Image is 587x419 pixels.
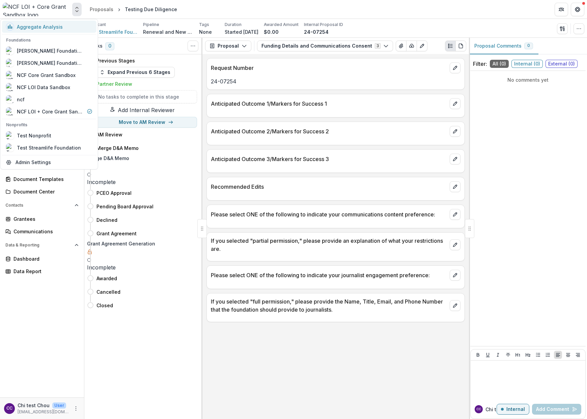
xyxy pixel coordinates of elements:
[534,351,542,359] button: Bullet List
[574,351,582,359] button: Align Right
[3,213,81,225] a: Grantees
[571,3,584,16] button: Get Help
[450,98,460,109] button: edit
[3,226,81,237] a: Communications
[304,28,329,35] p: 24-07254
[474,351,482,359] button: Bold
[511,60,543,68] span: Internal ( 0 )
[105,42,114,50] span: 0
[546,60,578,68] span: External ( 0 )
[450,239,460,250] button: edit
[5,203,72,208] span: Contacts
[450,209,460,220] button: edit
[72,404,80,413] button: More
[96,80,132,87] h4: Partner Review
[450,154,460,164] button: edit
[494,351,502,359] button: Italicize
[188,41,198,51] button: Toggle View Cancelled Tasks
[95,117,197,128] button: Move to AM Review
[96,203,153,210] h4: Pending Board Approval
[13,255,76,262] div: Dashboard
[490,60,509,68] span: All ( 0 )
[3,200,81,211] button: Open Contacts
[532,404,581,415] button: Add Comment
[211,155,447,163] p: Anticipated Outcome 3/Markers for Success 3
[3,3,69,16] img: NCF LOI + Core Grant Sandbox logo
[555,3,568,16] button: Partners
[13,268,76,275] div: Data Report
[257,41,393,51] button: Funding Details and Communications Consent3
[96,57,135,64] h4: Previous Stages
[554,351,562,359] button: Align Left
[450,181,460,192] button: edit
[96,275,117,282] h4: Awarded
[445,41,456,51] button: Plaintext view
[3,174,81,185] a: Document Templates
[3,253,81,264] a: Dashboard
[396,41,407,51] button: View Attached Files
[497,404,529,415] button: Internal
[476,408,481,411] div: Chi test Chou
[87,106,197,114] button: Add Internal Reviewer
[96,288,120,295] h4: Cancelled
[13,188,76,195] div: Document Center
[544,351,552,359] button: Ordered List
[18,402,50,409] p: Chi test Chou
[504,351,512,359] button: Strike
[87,4,180,14] nav: breadcrumb
[199,28,212,35] p: None
[417,41,427,51] button: Edit as form
[96,145,139,152] h4: Merge D&A Memo
[506,407,525,412] p: Internal
[469,38,538,54] button: Proposal Comments
[87,263,197,271] p: Incomplete
[524,351,532,359] button: Heading 2
[13,228,76,235] div: Communications
[450,300,460,311] button: edit
[450,62,460,73] button: edit
[87,28,138,35] a: Test Streamlife Foundation
[3,240,81,251] button: Open Data & Reporting
[205,41,251,51] button: Proposal
[450,270,460,281] button: edit
[87,4,116,14] a: Proposals
[96,131,122,138] h4: AM Review
[450,126,460,137] button: edit
[96,216,117,224] h4: Declined
[96,302,113,309] h4: Closed
[13,176,76,183] div: Document Templates
[5,243,72,247] span: Data & Reporting
[225,28,258,35] p: Started [DATE]
[211,271,447,279] p: Please select ONE of the following to indicate your journalist engagement preference:
[473,76,583,83] p: No comments yet
[96,189,132,197] h4: PCEO Approval
[211,100,447,108] p: Anticipated Outcome 1/Markers for Success 1
[211,77,460,85] p: 24-07254
[473,60,487,68] p: Filter:
[484,351,492,359] button: Underline
[125,6,177,13] div: Testing Due Diligence
[225,22,242,28] p: Duration
[211,127,447,135] p: Anticipated Outcome 2/Markers for Success 2
[211,237,447,253] p: If you selected "partial permission," please provide an explanation of what your restrictions are.
[13,215,76,222] div: Grantees
[87,155,197,162] h5: Merge D&A Memo
[211,64,447,72] p: Request Number
[52,402,66,409] p: User
[211,183,447,191] p: Recommended Edits
[211,297,447,314] p: If you selected "full permission," please provide the Name, Title, Email, and Phone Number that t...
[514,351,522,359] button: Heading 1
[72,3,82,16] button: Open entity switcher
[6,406,12,411] div: Chi test Chou
[143,28,194,35] p: Renewal and New Grants Pipeline
[90,6,113,13] div: Proposals
[98,93,194,100] h5: No tasks to complete in this stage
[564,351,572,359] button: Align Center
[87,178,197,186] p: Incomplete
[87,240,197,247] h5: Grant Agreement Generation
[264,22,299,28] p: Awarded Amount
[143,22,159,28] p: Pipeline
[527,43,530,48] span: 0
[95,67,175,78] button: Expand Previous 6 Stages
